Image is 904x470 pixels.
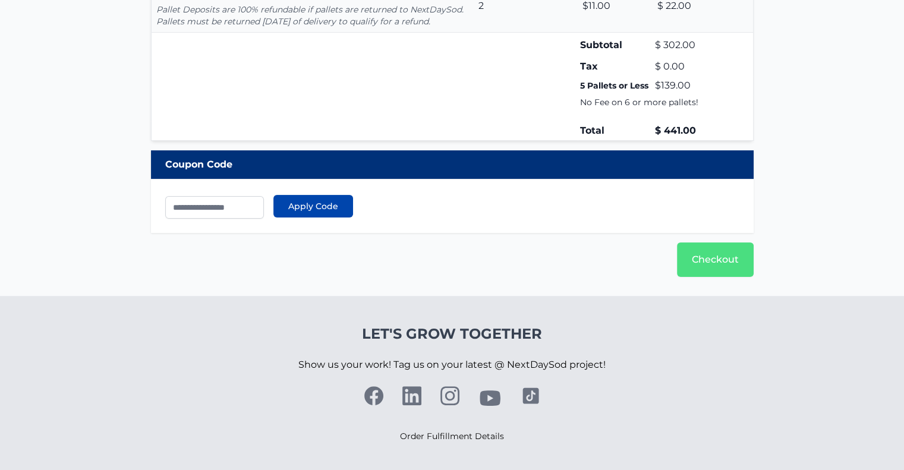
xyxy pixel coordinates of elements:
[677,242,754,277] a: Checkout
[652,121,729,141] td: $ 441.00
[578,76,652,95] td: 5 Pallets or Less
[652,33,729,58] td: $ 302.00
[578,57,652,76] td: Tax
[652,76,729,95] td: $139.00
[288,200,338,212] span: Apply Code
[273,195,353,217] button: Apply Code
[652,57,729,76] td: $ 0.00
[156,4,470,27] p: Pallet Deposits are 100% refundable if pallets are returned to NextDaySod. Pallets must be return...
[580,96,727,108] p: No Fee on 6 or more pallets!
[400,431,504,441] a: Order Fulfillment Details
[298,324,606,343] h4: Let's Grow Together
[298,343,606,386] p: Show us your work! Tag us on your latest @ NextDaySod project!
[578,33,652,58] td: Subtotal
[578,121,652,141] td: Total
[151,150,754,179] div: Coupon Code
